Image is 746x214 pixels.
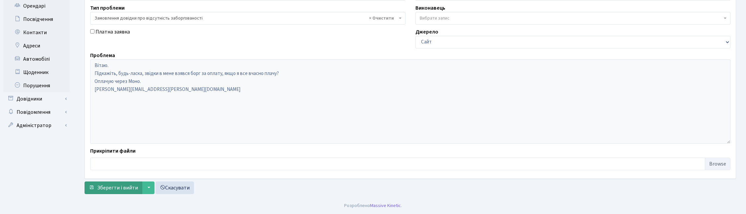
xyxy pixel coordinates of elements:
[3,119,70,132] a: Адміністратор
[95,28,130,36] label: Платна заявка
[97,184,138,191] span: Зберегти і вийти
[3,26,70,39] a: Контакти
[94,15,397,22] span: Замовлення довідки про відсутність заборгованості
[3,39,70,52] a: Адреси
[3,92,70,106] a: Довідники
[415,4,445,12] label: Виконавець
[85,181,142,194] button: Зберегти і вийти
[3,52,70,66] a: Автомобілі
[3,66,70,79] a: Щоденник
[3,13,70,26] a: Посвідчення
[90,12,405,25] span: Замовлення довідки про відсутність заборгованості
[415,28,438,36] label: Джерело
[90,51,115,59] label: Проблема
[155,181,194,194] a: Скасувати
[90,147,136,155] label: Прикріпити файли
[3,106,70,119] a: Повідомлення
[90,59,730,144] textarea: Вітаю. Підкажіть, будь-ласка, звідки в мене взявся борг за оплату, якщо я все вчасно плачу? Оплач...
[369,15,394,22] span: Видалити всі елементи
[370,202,401,209] a: Massive Kinetic
[420,15,450,22] span: Вибрати запис
[90,4,125,12] label: Тип проблеми
[3,79,70,92] a: Порушення
[344,202,402,209] div: Розроблено .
